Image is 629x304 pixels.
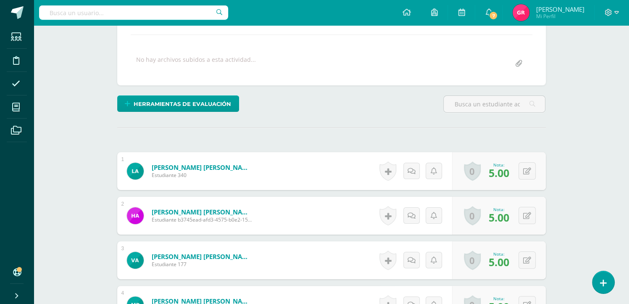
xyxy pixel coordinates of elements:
span: [PERSON_NAME] [536,5,584,13]
img: a8b7d6a32ad83b69ddb3ec802e209076.png [513,4,529,21]
a: 0 [464,251,481,270]
span: Estudiante 177 [152,261,253,268]
a: 0 [464,161,481,181]
span: Estudiante b3745ead-afd3-4575-b0e2-155de470b7ff [152,216,253,223]
span: 5.00 [489,166,509,180]
div: Nota: [489,206,509,212]
a: [PERSON_NAME] [PERSON_NAME] [152,208,253,216]
input: Busca un estudiante aquí... [444,96,545,112]
a: Herramientas de evaluación [117,95,239,112]
div: Nota: [489,162,509,168]
img: c730cc3a6f941038978a52fdb589bdf0.png [127,207,144,224]
img: 8c51a94322f5b1ad19ab4eabe49a88a1.png [127,163,144,180]
span: 5.00 [489,255,509,269]
div: No hay archivos subidos a esta actividad... [136,56,256,72]
span: Mi Perfil [536,13,584,20]
div: Nota: [489,296,509,301]
div: Nota: [489,251,509,257]
span: 7 [489,11,498,20]
a: [PERSON_NAME] [PERSON_NAME] [152,252,253,261]
img: a45aaac247f785247700edea69761e80.png [127,252,144,269]
span: Herramientas de evaluación [134,96,231,112]
span: 5.00 [489,210,509,225]
span: Estudiante 340 [152,172,253,179]
a: 0 [464,206,481,225]
a: [PERSON_NAME] [PERSON_NAME] [152,163,253,172]
input: Busca un usuario... [39,5,228,20]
